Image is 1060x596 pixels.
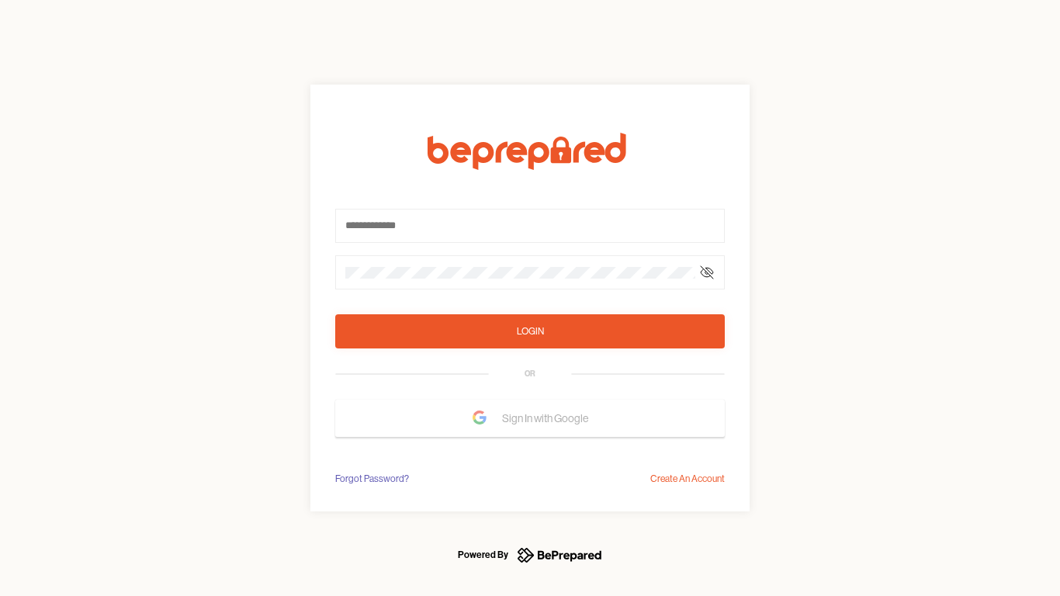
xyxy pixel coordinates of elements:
div: OR [525,368,535,380]
span: Sign In with Google [502,404,596,432]
div: Login [517,324,544,339]
button: Login [335,314,725,348]
div: Forgot Password? [335,471,409,487]
button: Sign In with Google [335,400,725,437]
div: Powered By [458,546,508,564]
div: Create An Account [650,471,725,487]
